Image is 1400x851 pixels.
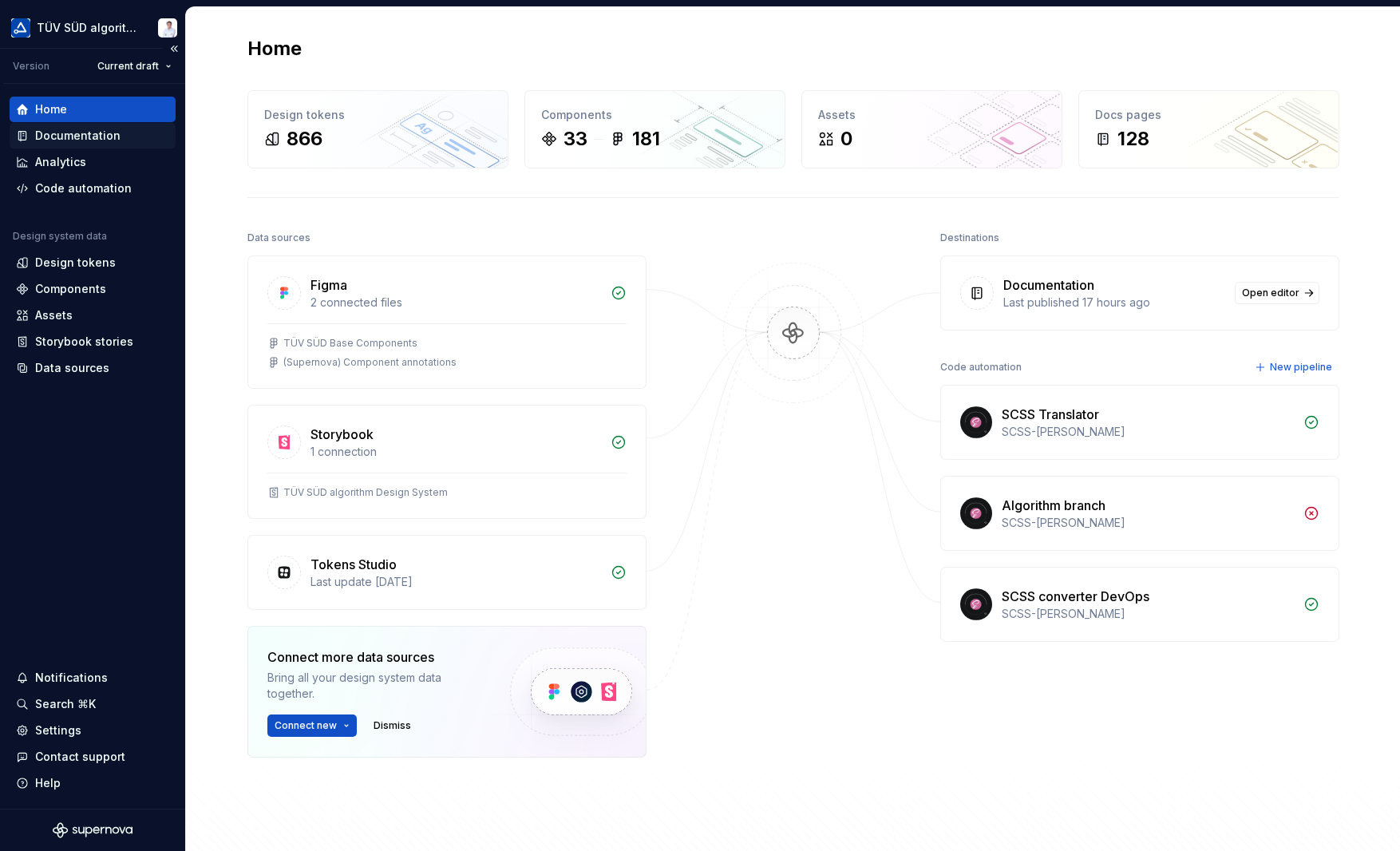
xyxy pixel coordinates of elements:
[10,149,176,175] a: Analytics
[247,90,508,168] a: Design tokens866
[310,295,601,311] div: 2 connected files
[163,38,185,60] button: Collapse sidebar
[1002,405,1099,424] div: SCSS Translator
[10,123,176,148] a: Documentation
[287,126,322,152] div: 866
[940,356,1022,378] div: Code automation
[1002,587,1149,606] div: SCSS converter DevOps
[35,696,96,712] div: Search ⌘K
[267,714,357,737] button: Connect new
[35,101,67,117] div: Home
[524,90,785,168] a: Components33181
[541,107,769,123] div: Components
[10,250,176,275] a: Design tokens
[97,60,159,73] span: Current draft
[10,176,176,201] a: Code automation
[1002,515,1294,531] div: SCSS-[PERSON_NAME]
[158,18,177,38] img: Christian Heydt
[310,574,601,590] div: Last update [DATE]
[267,647,483,667] div: Connect more data sources
[1117,126,1149,152] div: 128
[1078,90,1339,168] a: Docs pages128
[35,749,125,765] div: Contact support
[247,227,310,249] div: Data sources
[10,303,176,328] a: Assets
[283,337,417,350] div: TÜV SÜD Base Components
[10,329,176,354] a: Storybook stories
[35,722,81,738] div: Settings
[10,744,176,770] button: Contact support
[1235,282,1319,304] a: Open editor
[1250,356,1339,378] button: New pipeline
[37,20,139,36] div: TÜV SÜD algorithm
[35,180,132,196] div: Code automation
[13,60,49,73] div: Version
[632,126,660,152] div: 181
[1002,496,1105,515] div: Algorithm branch
[35,154,86,170] div: Analytics
[247,255,647,389] a: Figma2 connected filesTÜV SÜD Base Components(Supernova) Component annotations
[35,128,121,144] div: Documentation
[310,275,347,295] div: Figma
[13,230,107,243] div: Design system data
[11,18,30,38] img: b580ff83-5aa9-44e3-bf1e-f2d94e587a2d.png
[3,10,182,45] button: TÜV SÜD algorithmChristian Heydt
[564,126,587,152] div: 33
[310,425,374,444] div: Storybook
[1002,606,1294,622] div: SCSS-[PERSON_NAME]
[264,107,492,123] div: Design tokens
[283,486,448,499] div: TÜV SÜD algorithm Design System
[10,770,176,796] button: Help
[310,444,601,460] div: 1 connection
[1002,424,1294,440] div: SCSS-[PERSON_NAME]
[940,227,999,249] div: Destinations
[310,555,397,574] div: Tokens Studio
[35,360,109,376] div: Data sources
[35,307,73,323] div: Assets
[10,691,176,717] button: Search ⌘K
[1270,361,1332,374] span: New pipeline
[35,775,61,791] div: Help
[10,718,176,743] a: Settings
[283,356,457,369] div: (Supernova) Component annotations
[247,36,302,61] h2: Home
[35,281,106,297] div: Components
[35,670,108,686] div: Notifications
[10,665,176,691] button: Notifications
[10,276,176,302] a: Components
[10,97,176,122] a: Home
[1242,287,1299,299] span: Open editor
[90,55,179,77] button: Current draft
[1003,275,1094,295] div: Documentation
[10,355,176,381] a: Data sources
[818,107,1046,123] div: Assets
[53,822,132,838] svg: Supernova Logo
[247,405,647,519] a: Storybook1 connectionTÜV SÜD algorithm Design System
[366,714,418,737] button: Dismiss
[275,719,337,732] span: Connect new
[801,90,1062,168] a: Assets0
[247,535,647,610] a: Tokens StudioLast update [DATE]
[1003,295,1225,311] div: Last published 17 hours ago
[35,334,133,350] div: Storybook stories
[1095,107,1323,123] div: Docs pages
[840,126,852,152] div: 0
[374,719,411,732] span: Dismiss
[267,670,483,702] div: Bring all your design system data together.
[35,255,116,271] div: Design tokens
